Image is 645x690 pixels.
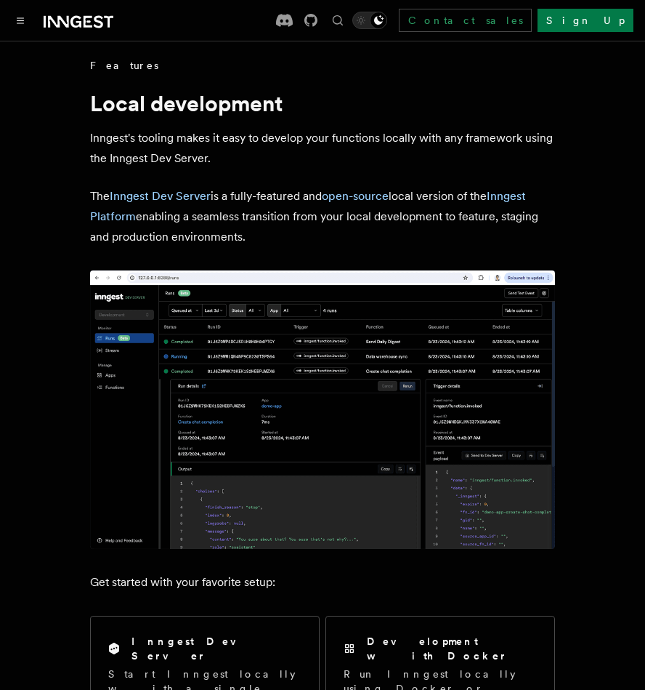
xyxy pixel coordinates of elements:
p: Inngest's tooling makes it easy to develop your functions locally with any framework using the In... [90,128,555,169]
p: The is a fully-featured and local version of the enabling a seamless transition from your local d... [90,186,555,247]
h1: Local development [90,90,555,116]
a: Contact sales [399,9,532,32]
button: Toggle dark mode [352,12,387,29]
a: open-source [322,189,389,203]
h2: Development with Docker [367,634,537,663]
span: Features [90,58,158,73]
img: The Inngest Dev Server on the Functions page [90,270,555,549]
h2: Inngest Dev Server [131,634,301,663]
a: Sign Up [537,9,633,32]
p: Get started with your favorite setup: [90,572,555,593]
button: Find something... [329,12,346,29]
a: Inngest Dev Server [110,189,211,203]
button: Toggle navigation [12,12,29,29]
